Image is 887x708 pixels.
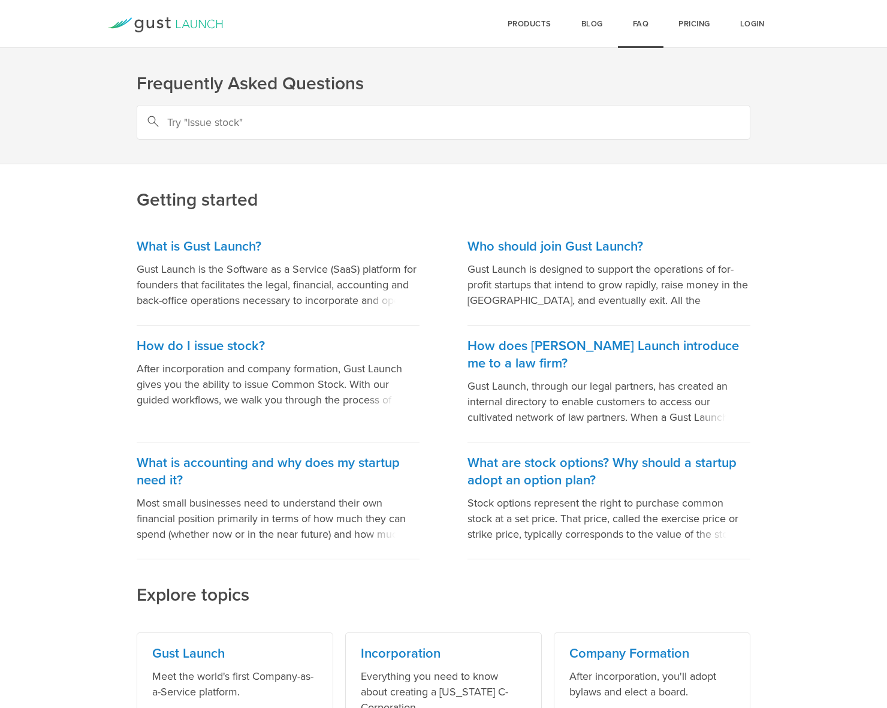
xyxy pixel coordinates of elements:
h2: Explore topics [137,502,750,607]
a: What are stock options? Why should a startup adopt an option plan? Stock options represent the ri... [467,442,750,559]
h3: Company Formation [569,645,735,662]
p: Gust Launch is designed to support the operations of for-profit startups that intend to grow rapi... [467,261,750,308]
p: Gust Launch is the Software as a Service (SaaS) platform for founders that facilitates the legal,... [137,261,420,308]
h3: How do I issue stock? [137,338,420,355]
input: Try "Issue stock" [137,105,750,140]
a: How do I issue stock? After incorporation and company formation, Gust Launch gives you the abilit... [137,326,420,442]
a: What is accounting and why does my startup need it? Most small businesses need to understand thei... [137,442,420,559]
h3: What is Gust Launch? [137,238,420,255]
p: After incorporation and company formation, Gust Launch gives you the ability to issue Common Stoc... [137,361,420,408]
h3: How does [PERSON_NAME] Launch introduce me to a law firm? [467,338,750,372]
a: Who should join Gust Launch? Gust Launch is designed to support the operations of for-profit star... [467,226,750,326]
a: How does [PERSON_NAME] Launch introduce me to a law firm? Gust Launch, through our legal partners... [467,326,750,442]
p: Stock options represent the right to purchase common stock at a set price. That price, called the... [467,495,750,542]
p: Gust Launch, through our legal partners, has created an internal directory to enable customers to... [467,378,750,425]
h2: Getting started [137,107,750,212]
h3: Gust Launch [152,645,318,662]
h3: What is accounting and why does my startup need it? [137,454,420,489]
h3: Incorporation [361,645,526,662]
p: Most small businesses need to understand their own financial position primarily in terms of how m... [137,495,420,542]
a: What is Gust Launch? Gust Launch is the Software as a Service (SaaS) platform for founders that f... [137,226,420,326]
h3: Who should join Gust Launch? [467,238,750,255]
p: Meet the world's first Company-as-a-Service platform. [152,668,318,700]
h1: Frequently Asked Questions [137,72,750,96]
h3: What are stock options? Why should a startup adopt an option plan? [467,454,750,489]
p: After incorporation, you'll adopt bylaws and elect a board. [569,668,735,700]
